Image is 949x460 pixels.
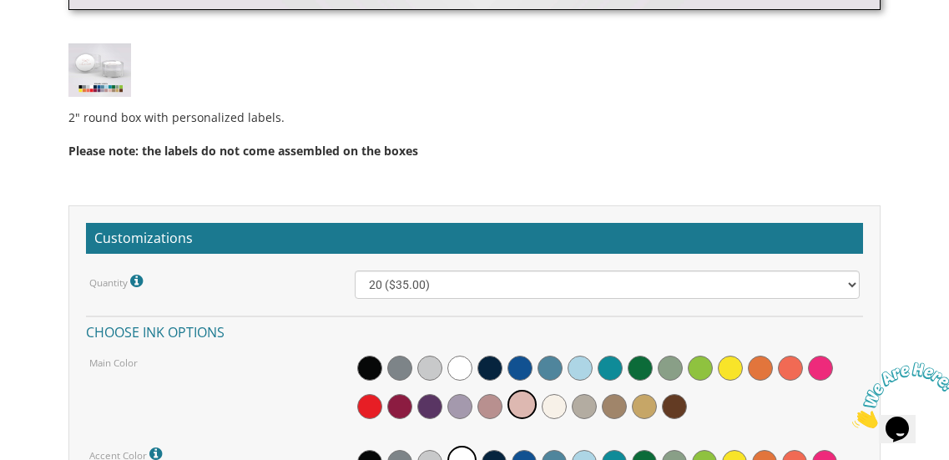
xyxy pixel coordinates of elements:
[7,7,110,73] img: Chat attention grabber
[68,109,129,125] span: 2" round b
[68,143,418,159] span: Please note: the labels do not come assembled on the boxes
[68,109,418,159] span: ox with personalized labels.
[89,270,147,292] label: Quantity
[68,43,131,97] img: round-box-23.jpg
[89,356,138,371] label: Main Color
[86,223,864,255] h2: Customizations
[846,356,949,435] iframe: chat widget
[86,316,864,345] h4: Choose ink options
